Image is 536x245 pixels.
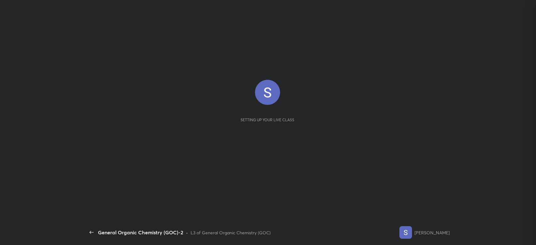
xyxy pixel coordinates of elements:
[241,117,294,122] div: Setting up your live class
[414,229,450,236] div: [PERSON_NAME]
[186,229,188,236] div: •
[255,80,280,105] img: bb95df82c44d47e1b2999f09e70f07e1.35099235_3
[399,226,412,239] img: bb95df82c44d47e1b2999f09e70f07e1.35099235_3
[98,229,183,236] div: General Organic Chemistry (GOC)-2
[191,229,271,236] div: L3 of General Organic Chemistry (GOC)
